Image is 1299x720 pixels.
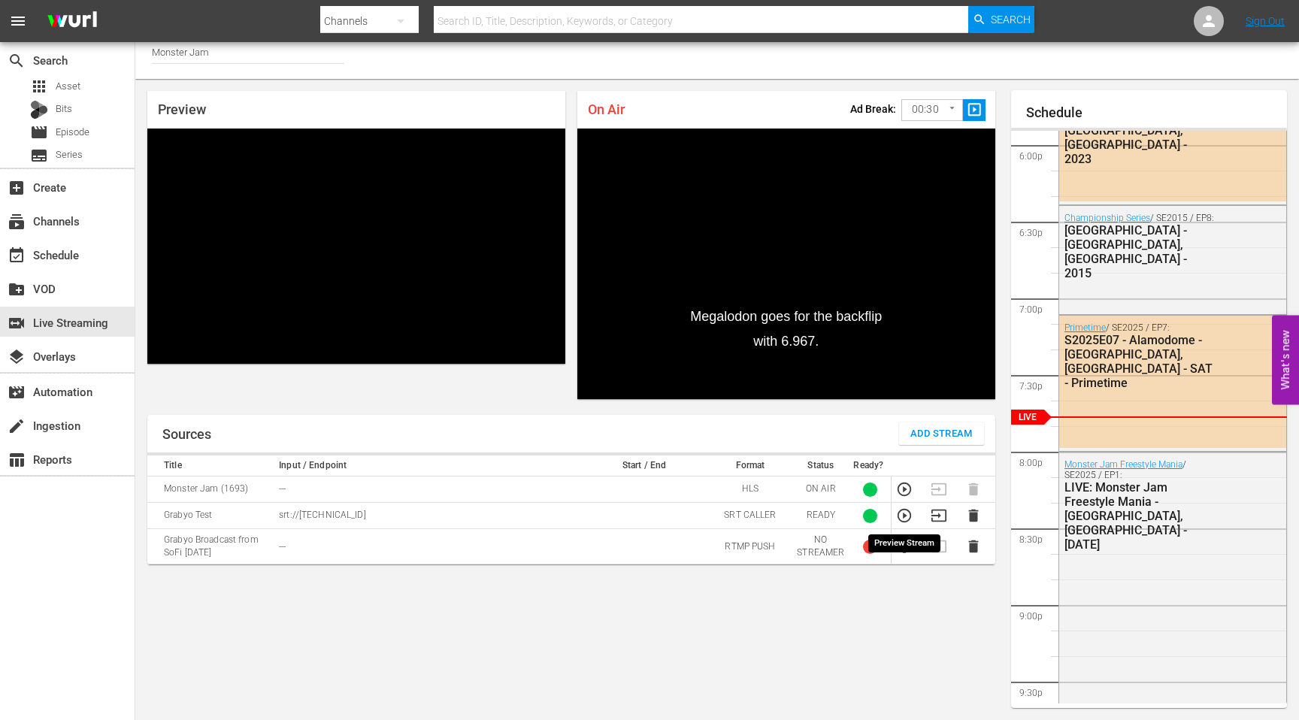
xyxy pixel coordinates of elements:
[899,422,984,445] button: Add Stream
[158,101,206,117] span: Preview
[30,77,48,95] span: Asset
[162,427,211,442] h1: Sources
[849,455,891,476] th: Ready?
[30,101,48,119] div: Bits
[56,79,80,94] span: Asset
[147,503,274,529] td: Grabyo Test
[792,455,849,476] th: Status
[9,12,27,30] span: menu
[56,125,89,140] span: Episode
[896,481,913,498] button: Preview Stream
[708,503,793,529] td: SRT CALLER
[8,213,26,231] span: Channels
[8,280,26,298] span: VOD
[8,451,26,469] span: Reports
[965,507,982,524] button: Delete
[1064,109,1215,166] div: [GEOGRAPHIC_DATA] - [GEOGRAPHIC_DATA], [GEOGRAPHIC_DATA] - 2023
[577,129,995,399] div: Video Player
[1064,322,1106,333] a: Primetime
[1064,480,1215,552] div: LIVE: Monster Jam Freestyle Mania - [GEOGRAPHIC_DATA], [GEOGRAPHIC_DATA] - [DATE]
[274,476,580,503] td: ---
[1064,213,1215,280] div: / SE2015 / EP8:
[56,101,72,116] span: Bits
[274,529,580,564] td: ---
[896,538,913,555] button: Configure
[1246,15,1285,27] a: Sign Out
[910,425,973,443] span: Add Stream
[147,476,274,503] td: Monster Jam (1693)
[792,503,849,529] td: READY
[792,476,849,503] td: ON AIR
[30,123,48,141] span: Episode
[8,383,26,401] span: Automation
[56,147,83,162] span: Series
[966,101,983,119] span: slideshow_sharp
[147,529,274,564] td: Grabyo Broadcast from SoFi [DATE]
[8,52,26,70] span: Search
[708,529,793,564] td: RTMP PUSH
[708,476,793,503] td: HLS
[8,417,26,435] span: Ingestion
[1026,105,1287,120] h1: Schedule
[1064,223,1215,280] div: [GEOGRAPHIC_DATA] - [GEOGRAPHIC_DATA], [GEOGRAPHIC_DATA] - 2015
[901,95,963,124] div: 00:30
[1064,213,1150,223] a: Championship Series
[279,509,576,522] p: srt://[TECHNICAL_ID]
[580,455,707,476] th: Start / End
[8,314,26,332] span: Live Streaming
[792,529,849,564] td: NO STREAMER
[8,348,26,366] span: Overlays
[991,6,1031,33] span: Search
[1064,333,1215,390] div: S2025E07 - Alamodome - [GEOGRAPHIC_DATA], [GEOGRAPHIC_DATA] - SAT - Primetime
[8,247,26,265] span: Schedule
[1064,459,1215,552] div: / SE2025 / EP1:
[850,103,896,115] p: Ad Break:
[8,179,26,197] span: Create
[147,455,274,476] th: Title
[968,6,1034,33] button: Search
[147,129,565,364] div: Video Player
[274,455,580,476] th: Input / Endpoint
[1064,459,1182,470] a: Monster Jam Freestyle Mania
[1272,316,1299,405] button: Open Feedback Widget
[1064,322,1215,390] div: / SE2025 / EP7:
[30,147,48,165] span: Series
[36,4,108,39] img: ans4CAIJ8jUAAAAAAAAAAAAAAAAAAAAAAAAgQb4GAAAAAAAAAAAAAAAAAAAAAAAAJMjXAAAAAAAAAAAAAAAAAAAAAAAAgAT5G...
[708,455,793,476] th: Format
[588,101,625,117] span: On Air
